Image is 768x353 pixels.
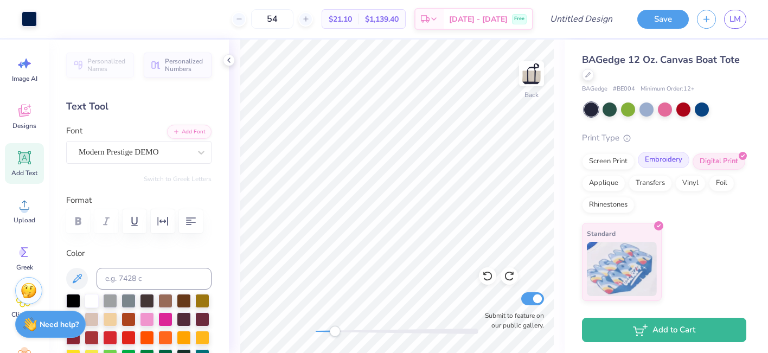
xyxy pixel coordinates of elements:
[613,85,635,94] span: # BE004
[251,9,293,29] input: – –
[693,153,745,170] div: Digital Print
[12,121,36,130] span: Designs
[582,85,607,94] span: BAGedge
[97,268,212,290] input: e.g. 7428 c
[637,10,689,29] button: Save
[521,63,542,85] img: Back
[165,57,205,73] span: Personalized Numbers
[449,14,508,25] span: [DATE] - [DATE]
[724,10,746,29] a: LM
[66,125,82,137] label: Font
[144,175,212,183] button: Switch to Greek Letters
[582,153,635,170] div: Screen Print
[514,15,524,23] span: Free
[675,175,706,191] div: Vinyl
[587,242,657,296] img: Standard
[587,228,616,239] span: Standard
[638,152,689,168] div: Embroidery
[709,175,734,191] div: Foil
[729,13,741,25] span: LM
[7,310,42,328] span: Clipart & logos
[11,169,37,177] span: Add Text
[66,194,212,207] label: Format
[329,326,340,337] div: Accessibility label
[66,53,134,78] button: Personalized Names
[144,53,212,78] button: Personalized Numbers
[12,74,37,83] span: Image AI
[541,8,621,30] input: Untitled Design
[479,311,544,330] label: Submit to feature on our public gallery.
[66,247,212,260] label: Color
[14,216,35,224] span: Upload
[582,318,746,342] button: Add to Cart
[329,14,352,25] span: $21.10
[87,57,127,73] span: Personalized Names
[167,125,212,139] button: Add Font
[641,85,695,94] span: Minimum Order: 12 +
[524,90,539,100] div: Back
[365,14,399,25] span: $1,139.40
[582,53,740,66] span: BAGedge 12 Oz. Canvas Boat Tote
[40,319,79,330] strong: Need help?
[582,197,635,213] div: Rhinestones
[582,132,746,144] div: Print Type
[629,175,672,191] div: Transfers
[66,99,212,114] div: Text Tool
[582,175,625,191] div: Applique
[16,263,33,272] span: Greek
